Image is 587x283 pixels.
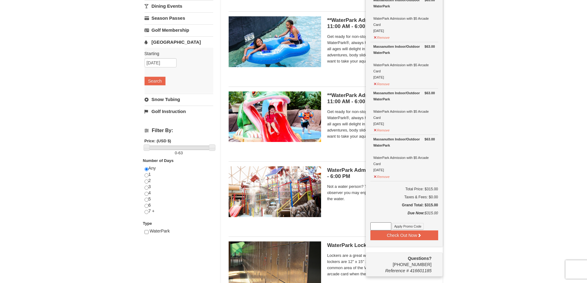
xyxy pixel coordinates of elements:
[373,43,435,56] div: Massanutten Indoor/Outdoor WaterPark
[145,139,171,143] strong: Price: (USD $)
[327,167,435,180] h5: WaterPark Admission- Observer | 11:00 AM - 6:00 PM
[370,210,438,222] div: $315.00
[385,268,409,273] span: Reference #
[145,51,209,57] label: Starting
[370,255,432,267] span: [PHONE_NUMBER]
[143,221,152,226] strong: Type
[145,24,213,36] a: Golf Membership
[145,0,213,12] a: Dining Events
[327,34,435,64] span: Get ready for non-stop thrills at the Massanutten WaterPark®, always heated to 84° Fahrenheit. Ch...
[425,90,435,96] strong: $63.00
[145,128,213,133] h4: Filter By:
[370,194,438,200] div: Taxes & Fees: $0.00
[373,33,390,41] button: Remove
[373,90,435,127] div: WaterPark Admission with $5 Arcade Card [DATE]
[145,150,213,156] label: -
[373,79,390,87] button: Remove
[327,17,435,30] h5: **WaterPark Admission - Over 42” Tall | 11:00 AM - 6:00 PM
[370,186,438,192] h6: Total Price: $315.00
[327,242,435,249] h5: WaterPark Locker Rental
[370,230,438,240] button: Check Out Now
[143,158,174,163] strong: Number of Days
[327,109,435,139] span: Get ready for non-stop thrills at the Massanutten WaterPark®, always heated to 84° Fahrenheit. Ch...
[392,223,424,230] button: Apply Promo Code
[373,172,390,180] button: Remove
[145,106,213,117] a: Golf Instruction
[327,92,435,105] h5: **WaterPark Admission - Under 42” Tall | 11:00 AM - 6:00 PM
[327,253,435,277] span: Lockers are a great way to keep your valuables safe. The lockers are 12" x 15" x 18" in size and ...
[373,136,435,173] div: WaterPark Admission with $5 Arcade Card [DATE]
[145,36,213,48] a: [GEOGRAPHIC_DATA]
[145,12,213,24] a: Season Passes
[178,151,183,155] span: 63
[373,90,435,102] div: Massanutten Indoor/Outdoor WaterPark
[408,211,425,215] strong: Due Now:
[373,126,390,133] button: Remove
[370,202,438,208] h5: Grand Total: $315.00
[229,91,321,142] img: 6619917-738-d4d758dd.jpg
[425,43,435,50] strong: $63.00
[410,268,431,273] span: 416601185
[327,184,435,202] span: Not a water person? Then this ticket is just for you. As an observer you may enjoy the WaterPark ...
[145,94,213,105] a: Snow Tubing
[145,165,213,220] div: Any 1 2 3 4 5 6 7 +
[408,256,431,261] strong: Questions?
[373,43,435,80] div: WaterPark Admission with $5 Arcade Card [DATE]
[145,77,165,85] button: Search
[425,136,435,142] strong: $63.00
[373,136,435,148] div: Massanutten Indoor/Outdoor WaterPark
[175,151,177,155] span: 0
[229,166,321,217] img: 6619917-744-d8335919.jpg
[149,228,170,233] span: WaterPark
[229,16,321,67] img: 6619917-726-5d57f225.jpg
